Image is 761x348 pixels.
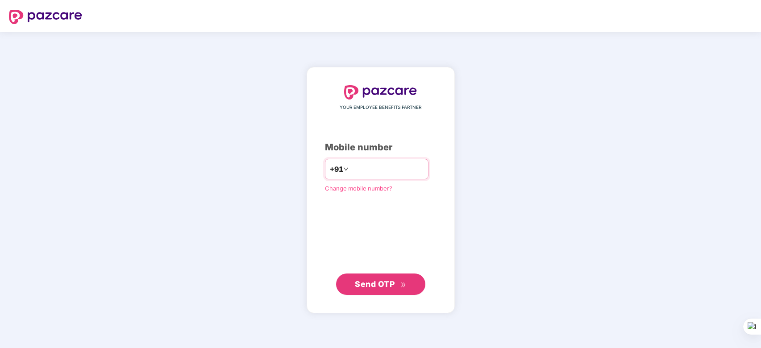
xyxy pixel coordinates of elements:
[330,164,343,175] span: +91
[343,166,349,172] span: down
[344,85,417,99] img: logo
[355,279,395,289] span: Send OTP
[9,10,82,24] img: logo
[325,141,437,154] div: Mobile number
[325,185,392,192] a: Change mobile number?
[340,104,421,111] span: YOUR EMPLOYEE BENEFITS PARTNER
[400,282,406,288] span: double-right
[336,273,425,295] button: Send OTPdouble-right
